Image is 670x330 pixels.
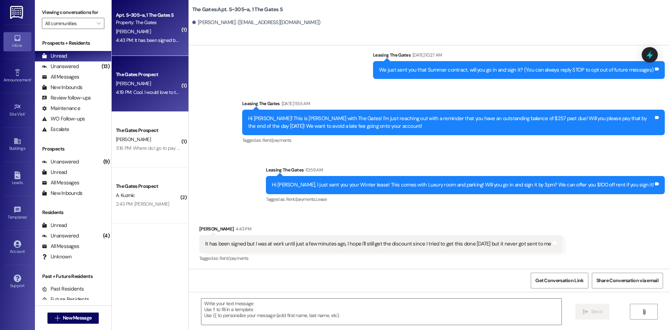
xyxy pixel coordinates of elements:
[116,89,340,95] div: 4:19 PM: Cool. I would love to take the room but my parents have told me to stay home this upcomi...
[3,204,31,223] a: Templates •
[35,273,111,280] div: Past + Future Residents
[583,309,588,315] i: 
[116,37,449,43] div: 4:43 PM: It has been signed but I was at work until just a few minutes ago, I hope I'll still get...
[63,314,91,322] span: New Message
[35,39,111,47] div: Prospects + Residents
[55,315,60,321] i: 
[266,194,665,204] div: Tagged as:
[3,169,31,188] a: Leads
[304,166,323,174] div: 10:59 AM
[102,156,111,167] div: (9)
[205,240,551,248] div: It has been signed but I was at work until just a few minutes ago, I hope I'll still get the disc...
[242,100,665,110] div: Leasing The Gates
[411,51,442,59] div: [DATE] 10:27 AM
[25,111,26,116] span: •
[192,19,321,26] div: [PERSON_NAME]. ([EMAIL_ADDRESS][DOMAIN_NAME])
[192,6,283,13] b: The Gates: Apt. S~305~a, 1 The Gates S
[373,51,665,61] div: Leasing The Gates
[42,179,79,186] div: All Messages
[42,105,80,112] div: Maintenance
[42,73,79,81] div: All Messages
[116,127,180,134] div: The Gates Prospect
[42,126,69,133] div: Escalate
[199,253,563,263] div: Tagged as:
[3,32,31,51] a: Inbox
[641,309,647,315] i: 
[116,145,308,151] div: 3:16 PM: Where do I go to pay the fees? I signed the lease but I didn't see any charges come up
[596,277,658,284] span: Share Conversation via email
[262,137,292,143] span: Rent/payments
[42,285,84,293] div: Past Residents
[42,52,67,60] div: Unread
[42,7,104,18] label: Viewing conversations for
[116,28,151,35] span: [PERSON_NAME]
[3,238,31,257] a: Account
[35,145,111,153] div: Prospects
[42,232,79,240] div: Unanswered
[531,273,588,288] button: Get Conversation Link
[116,136,151,142] span: [PERSON_NAME]
[27,214,28,219] span: •
[535,277,583,284] span: Get Conversation Link
[10,6,24,19] img: ResiDesk Logo
[42,253,72,261] div: Unknown
[272,181,654,189] div: Hi [PERSON_NAME], I just sent you your Winter lease! This comes with Luxury room and parking! Wil...
[316,196,327,202] span: Lease
[575,304,609,320] button: Send
[3,135,31,154] a: Buildings
[42,63,79,70] div: Unanswered
[42,243,79,250] div: All Messages
[101,230,111,241] div: (4)
[116,183,180,190] div: The Gates Prospect
[116,80,151,87] span: [PERSON_NAME]
[42,296,89,303] div: Future Residents
[35,209,111,216] div: Residents
[42,222,67,229] div: Unread
[286,196,316,202] span: Rent/payments ,
[248,115,654,130] div: Hi [PERSON_NAME]! This is [PERSON_NAME] with The Gates! I'm just reaching out with a reminder tha...
[116,201,169,207] div: 2:43 PM: [PERSON_NAME]
[116,12,180,19] div: Apt. S~305~a, 1 The Gates S
[42,84,82,91] div: New Inbounds
[3,272,31,291] a: Support
[219,255,249,261] span: Rent/payments
[591,308,602,315] span: Send
[379,66,654,74] div: We just sent you that Summer contract, will you go in and sign it? (You can always reply STOP to ...
[116,71,180,78] div: The Gates Prospect
[42,158,79,166] div: Unanswered
[31,76,32,81] span: •
[97,21,100,26] i: 
[266,166,665,176] div: Leasing The Gates
[592,273,663,288] button: Share Conversation via email
[242,135,665,145] div: Tagged as:
[3,101,31,120] a: Site Visit •
[47,313,99,324] button: New Message
[199,225,563,235] div: [PERSON_NAME]
[116,192,135,198] span: A. Kuzmic
[280,100,310,107] div: [DATE] 11:55 AM
[42,190,82,197] div: New Inbounds
[42,115,85,123] div: WO Follow-ups
[45,18,93,29] input: All communities
[100,61,111,72] div: (13)
[234,225,251,233] div: 4:43 PM
[42,169,67,176] div: Unread
[116,19,180,26] div: Property: The Gates
[42,94,91,102] div: Review follow-ups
